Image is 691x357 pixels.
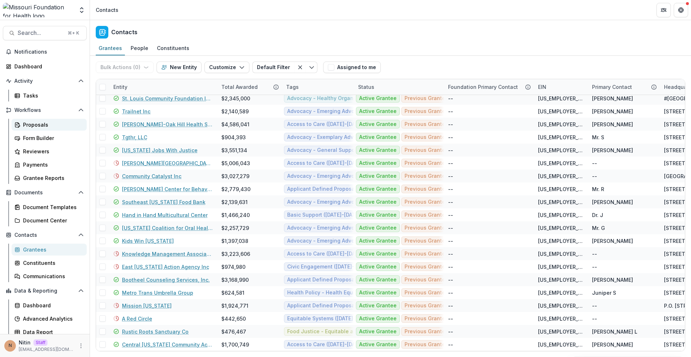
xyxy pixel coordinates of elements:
span: Equitable Systems ([DATE]-[DATE]) [287,316,374,322]
div: [PERSON_NAME] [592,146,633,154]
div: -- [592,302,597,309]
div: Foundation Primary Contact [444,79,534,95]
div: Contacts [96,6,118,14]
div: -- [448,185,453,193]
div: Entity [109,83,132,91]
div: -- [448,159,453,167]
div: ⌘ + K [66,29,81,37]
div: Reviewers [23,148,81,155]
div: $624,581 [221,289,244,297]
div: Status [354,79,444,95]
div: Advanced Analytics [23,315,81,322]
div: -- [448,211,453,219]
span: Notifications [14,49,84,55]
span: Previous Grantee [405,342,448,348]
div: [US_EMPLOYER_IDENTIFICATION_NUMBER] [538,263,583,271]
span: Previous Grantee [405,212,448,218]
a: [PERSON_NAME][GEOGRAPHIC_DATA] [122,159,213,167]
h2: Contacts [111,29,137,36]
p: Nitin [19,339,31,346]
nav: breadcrumb [93,5,121,15]
a: [PERSON_NAME]-Oak Hill Health System [122,121,213,128]
span: Active Grantee [359,121,397,127]
div: $904,393 [221,134,246,141]
div: Mr. R [592,185,604,193]
div: Form Builder [23,134,81,142]
button: Clear filter [294,62,306,73]
span: Previous Grantee [405,225,448,231]
span: Active Grantee [359,251,397,257]
div: Status [354,83,379,91]
a: Dashboard [12,299,87,311]
div: [US_EMPLOYER_IDENTIFICATION_NUMBER] [538,224,583,232]
span: Active Grantee [359,95,397,101]
span: Active Grantee [359,316,397,322]
a: Dashboard [3,60,87,72]
p: Staff [33,339,48,346]
button: Toggle menu [306,62,317,73]
span: Previous Grantee [405,147,448,153]
div: $1,700,749 [221,341,249,348]
span: Data & Reporting [14,288,75,294]
p: [EMAIL_ADDRESS][DOMAIN_NAME] [19,346,74,353]
a: Form Builder [12,132,87,144]
img: Missouri Foundation for Health logo [3,3,74,17]
button: More [77,342,85,350]
span: Active Grantee [359,238,397,244]
div: -- [448,250,453,258]
button: Get Help [674,3,688,17]
span: Civic Engagement ([DATE]-[DATE]) - Strengthening Local Engagement ([DATE]-[DATE]) - Census ([DATE... [287,264,566,270]
button: Bulk Actions (0) [96,62,154,73]
span: Previous Grantee [405,329,448,335]
button: Customize [204,62,249,73]
div: Total Awarded [217,79,282,95]
div: [US_EMPLOYER_IDENTIFICATION_NUMBER] [538,211,583,219]
div: [US_EMPLOYER_IDENTIFICATION_NUMBER] [538,172,583,180]
div: EIN [534,79,588,95]
div: Tasks [23,92,81,99]
div: [US_EMPLOYER_IDENTIFICATION_NUMBER] [538,185,583,193]
span: Active Grantee [359,342,397,348]
a: Hand in Hand Multicultural Center [122,211,208,219]
div: Tags [282,83,303,91]
div: $1,397,038 [221,237,248,245]
div: $974,980 [221,263,245,271]
div: $442,650 [221,315,246,322]
span: Active Grantee [359,134,397,140]
span: Access to Care ([DATE]-[DATE]) - Reimagining Approaches ([DATE]-[DATE]) [287,251,473,257]
div: -- [448,121,453,128]
span: Previous Grantee [405,173,448,179]
span: Advocacy - Emerging Advocates ([DATE]-[DATE]) [287,173,408,179]
div: Grantees [23,246,81,253]
a: Payments [12,159,87,171]
div: -- [448,276,453,284]
div: [PERSON_NAME] [592,341,633,348]
span: Active Grantee [359,225,397,231]
span: Previous Grantee [405,199,448,205]
div: Dashboard [14,63,81,70]
button: New Entity [157,62,202,73]
button: Open Data & Reporting [3,285,87,297]
a: A Red Circle [122,315,152,322]
a: Community Catalyst Inc [122,172,181,180]
div: [PERSON_NAME] [592,198,633,206]
span: Previous Grantee [405,186,448,192]
span: Active Grantee [359,147,397,153]
div: Constituents [23,259,81,267]
div: Total Awarded [217,83,262,91]
span: Previous Grantee [405,316,448,322]
span: Advocacy - Emerging Advocates ([DATE]-[DATE]) [287,108,408,114]
div: [US_EMPLOYER_IDENTIFICATION_NUMBER] [538,302,583,309]
span: Active Grantee [359,290,397,296]
span: Applicant Defined Proposal ([DATE]-[DATE]) - Services Improvement [287,303,457,309]
div: -- [448,198,453,206]
div: Document Templates [23,203,81,211]
div: $2,139,631 [221,198,248,206]
a: Mission [US_STATE] [122,302,172,309]
div: [PERSON_NAME] [592,121,633,128]
div: -- [592,250,597,258]
span: Active Grantee [359,199,397,205]
span: Advocacy - Healthy Organizations [287,95,374,101]
a: Bootheel Counseling Services, Inc. [122,276,210,284]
